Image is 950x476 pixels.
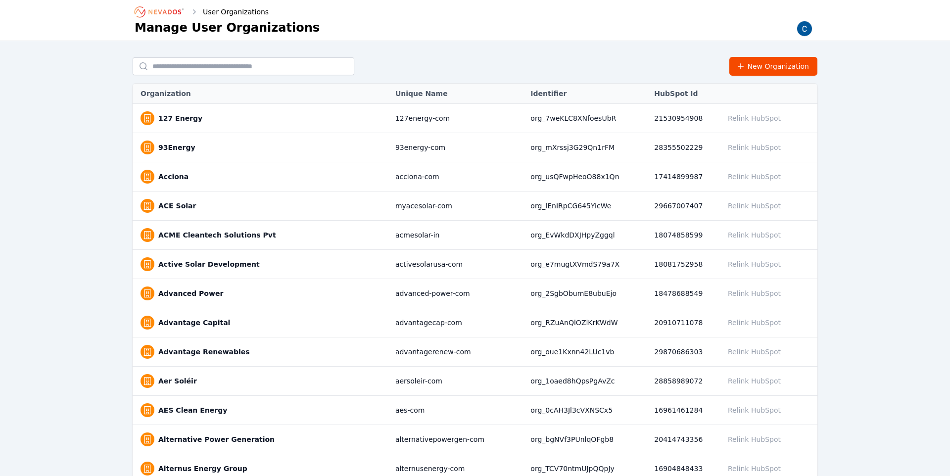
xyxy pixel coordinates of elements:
button: Relink HubSpot [723,109,785,128]
td: 18478688549 [649,279,718,308]
td: myacesolar-com [390,191,525,221]
td: advantagerenew-com [390,337,525,367]
td: 20414743356 [649,425,718,454]
a: Advantage Renewables [158,347,250,357]
nav: Breadcrumb [135,4,269,20]
td: 18074858599 [649,221,718,250]
a: 127 Energy [158,113,202,123]
button: Relink HubSpot [723,138,785,157]
td: org_bgNVf3PUnlqOFgb8 [525,425,649,454]
td: 127energy-com [390,104,525,133]
a: Advanced Power [158,288,223,298]
td: acmesolar-in [390,221,525,250]
td: 17414899987 [649,162,718,191]
td: alternativepowergen-com [390,425,525,454]
th: Identifier [525,84,649,104]
td: advanced-power-com [390,279,525,308]
td: 20910711078 [649,308,718,337]
td: 93energy-com [390,133,525,162]
a: Alternus Energy Group [158,464,247,474]
td: org_7weKLC8XNfoesUbR [525,104,649,133]
td: org_EvWkdDXJHpyZggql [525,221,649,250]
button: Relink HubSpot [723,401,785,420]
td: 18081752958 [649,250,718,279]
td: activesolarusa-com [390,250,525,279]
th: Unique Name [390,84,525,104]
a: Alternative Power Generation [158,434,275,444]
th: Organization [133,84,390,104]
a: 93Energy [158,143,195,152]
td: aersoleir-com [390,367,525,396]
button: Relink HubSpot [723,196,785,215]
a: AES Clean Energy [158,405,227,415]
td: 16961461284 [649,396,718,425]
td: org_RZuAnQlOZlKrKWdW [525,308,649,337]
button: Relink HubSpot [723,226,785,244]
td: org_e7mugtXVmdS79a7X [525,250,649,279]
td: 29870686303 [649,337,718,367]
button: New Organization [729,57,818,76]
h1: Manage User Organizations [135,20,320,36]
td: acciona-com [390,162,525,191]
td: org_2SgbObumE8ubuEjo [525,279,649,308]
td: org_mXrssj3G29Qn1rFM [525,133,649,162]
img: Carmen Brooks [797,21,812,37]
td: org_usQFwpHeoO88x1Qn [525,162,649,191]
a: Active Solar Development [158,259,260,269]
button: Relink HubSpot [723,430,785,449]
td: 28355502229 [649,133,718,162]
a: Advantage Capital [158,318,230,328]
td: 28858989072 [649,367,718,396]
td: advantagecap-com [390,308,525,337]
td: org_oue1Kxnn42LUc1vb [525,337,649,367]
th: HubSpot Id [649,84,718,104]
a: ACME Cleantech Solutions Pvt [158,230,276,240]
td: aes-com [390,396,525,425]
a: ACE Solar [158,201,196,211]
td: org_lEnIRpCG645YicWe [525,191,649,221]
td: org_1oaed8hQpsPgAvZc [525,367,649,396]
button: Relink HubSpot [723,167,785,186]
button: Relink HubSpot [723,284,785,303]
button: Relink HubSpot [723,255,785,274]
button: Relink HubSpot [723,342,785,361]
td: 29667007407 [649,191,718,221]
button: Relink HubSpot [723,313,785,332]
div: User Organizations [189,7,269,17]
td: 21530954908 [649,104,718,133]
td: org_0cAH3Jl3cVXNSCx5 [525,396,649,425]
a: Aer Soléir [158,376,197,386]
a: Acciona [158,172,189,182]
button: Relink HubSpot [723,372,785,390]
